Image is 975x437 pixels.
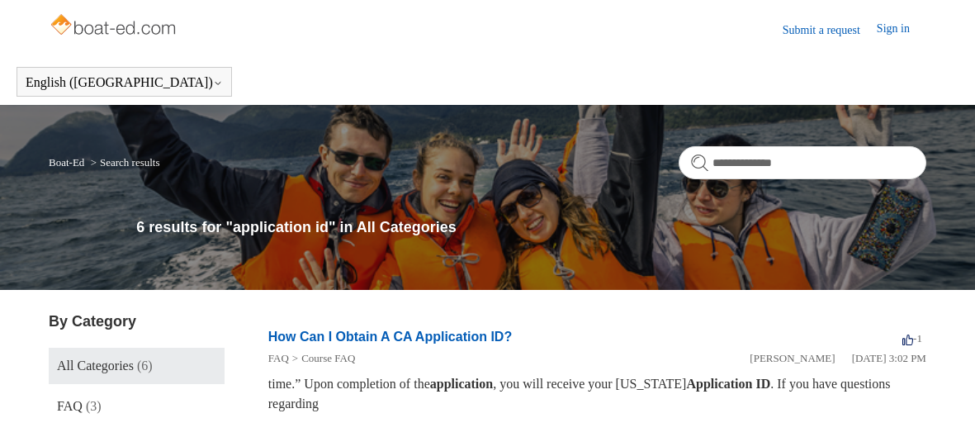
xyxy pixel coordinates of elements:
[877,20,926,40] a: Sign in
[57,359,134,373] span: All Categories
[750,350,835,367] li: [PERSON_NAME]
[268,352,289,364] a: FAQ
[49,311,225,333] h3: By Category
[136,216,926,239] h1: 6 results for "application id" in All Categories
[86,399,102,413] span: (3)
[49,156,88,169] li: Boat-Ed
[137,359,153,373] span: (6)
[49,156,84,169] a: Boat-Ed
[902,332,922,344] span: -1
[679,146,926,179] input: Search
[783,21,877,39] a: Submit a request
[289,350,355,367] li: Course FAQ
[88,156,160,169] li: Search results
[268,330,512,344] a: How Can I Obtain A CA Application ID?
[430,377,493,391] em: application
[49,10,180,43] img: Boat-Ed Help Center home page
[268,374,926,414] div: time.” Upon completion of the , you will receive your [US_STATE] . If you have questions regarding
[268,350,289,367] li: FAQ
[49,348,225,384] a: All Categories (6)
[301,352,355,364] a: Course FAQ
[686,377,770,391] em: Application ID
[852,352,926,364] time: 01/05/2024, 15:02
[49,388,225,425] a: FAQ (3)
[26,75,223,90] button: English ([GEOGRAPHIC_DATA])
[57,399,83,413] span: FAQ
